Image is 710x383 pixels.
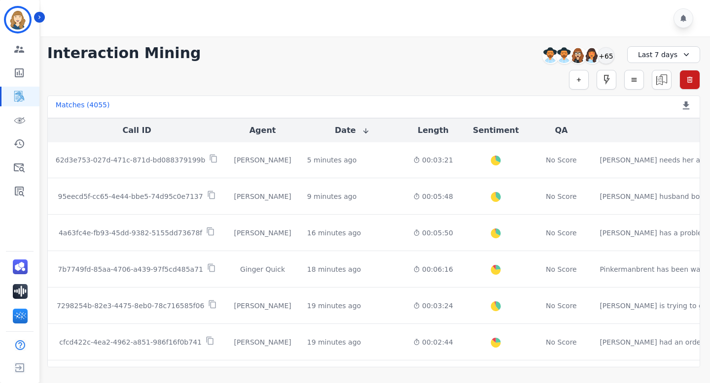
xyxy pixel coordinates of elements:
div: No Score [546,301,577,311]
div: 19 minutes ago [307,301,361,311]
div: No Score [546,264,577,274]
div: 16 minutes ago [307,228,361,238]
div: [PERSON_NAME] [234,155,291,165]
div: No Score [546,191,577,201]
div: No Score [546,228,577,238]
p: 62d3e753-027d-471c-871d-bd088379199b [56,155,206,165]
p: 4a63fc4e-fb93-45dd-9382-5155dd73678f [59,228,202,238]
div: Matches ( 4055 ) [56,100,110,114]
div: 00:02:44 [413,337,453,347]
div: 18 minutes ago [307,264,361,274]
div: [PERSON_NAME] [234,337,291,347]
h1: Interaction Mining [47,44,201,62]
button: Agent [249,125,276,136]
p: cfcd422c-4ea2-4962-a851-986f16f0b741 [59,337,202,347]
img: Bordered avatar [6,8,30,32]
div: Last 7 days [627,46,700,63]
div: No Score [546,337,577,347]
div: 9 minutes ago [307,191,357,201]
div: 19 minutes ago [307,337,361,347]
p: 95eecd5f-cc65-4e44-bbe5-74d95c0e7137 [58,191,203,201]
div: 00:03:21 [413,155,453,165]
div: 00:05:50 [413,228,453,238]
div: 5 minutes ago [307,155,357,165]
button: Length [418,125,449,136]
div: [PERSON_NAME] [234,301,291,311]
p: 7b7749fd-85aa-4706-a439-97f5cd485a71 [58,264,203,274]
div: 00:03:24 [413,301,453,311]
div: No Score [546,155,577,165]
button: Date [335,125,370,136]
button: QA [555,125,568,136]
div: Ginger Quick [234,264,291,274]
p: 7298254b-82e3-4475-8eb0-78c716585f06 [57,301,204,311]
div: [PERSON_NAME] [234,191,291,201]
div: [PERSON_NAME] [234,228,291,238]
button: Sentiment [473,125,519,136]
div: 00:06:16 [413,264,453,274]
div: +65 [598,47,614,64]
div: 00:05:48 [413,191,453,201]
button: Call ID [122,125,151,136]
